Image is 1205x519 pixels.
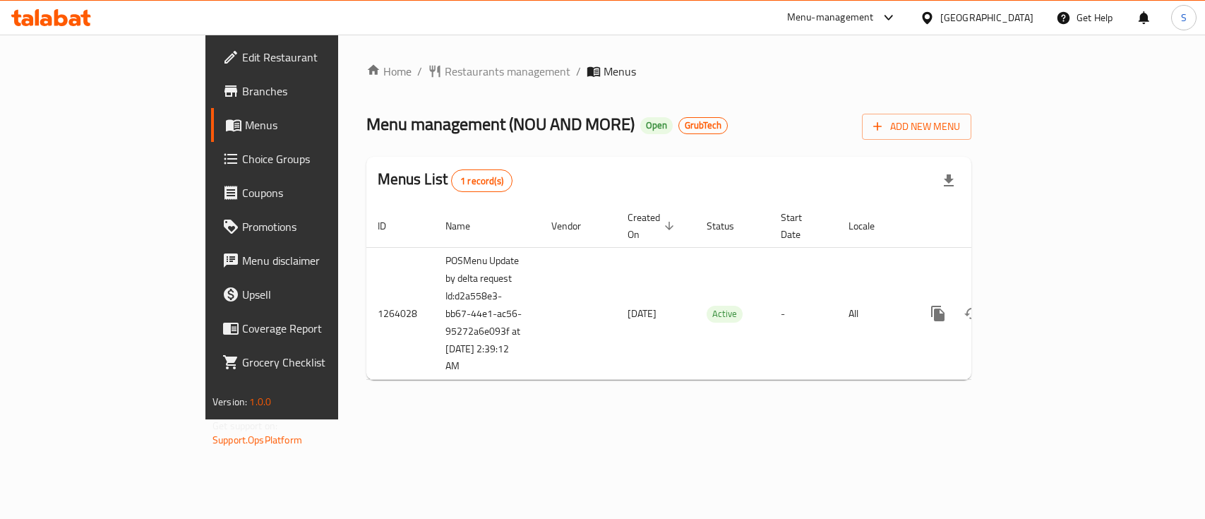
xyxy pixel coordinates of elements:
[707,306,743,323] div: Active
[211,74,407,108] a: Branches
[837,247,910,380] td: All
[242,184,395,201] span: Coupons
[242,150,395,167] span: Choice Groups
[242,83,395,100] span: Branches
[212,393,247,411] span: Version:
[940,10,1033,25] div: [GEOGRAPHIC_DATA]
[417,63,422,80] li: /
[211,142,407,176] a: Choice Groups
[604,63,636,80] span: Menus
[211,210,407,244] a: Promotions
[366,205,1068,381] table: enhanced table
[211,278,407,311] a: Upsell
[211,108,407,142] a: Menus
[862,114,971,140] button: Add New Menu
[366,108,635,140] span: Menu management ( NOU AND MORE )
[212,417,277,435] span: Get support on:
[640,117,673,134] div: Open
[428,63,570,80] a: Restaurants management
[211,345,407,379] a: Grocery Checklist
[640,119,673,131] span: Open
[787,9,874,26] div: Menu-management
[211,176,407,210] a: Coupons
[242,49,395,66] span: Edit Restaurant
[242,252,395,269] span: Menu disclaimer
[628,304,657,323] span: [DATE]
[955,297,989,330] button: Change Status
[551,217,599,234] span: Vendor
[707,217,753,234] span: Status
[434,247,540,380] td: POSMenu Update by delta request Id:d2a558e3-bb67-44e1-ac56-95272a6e093f at [DATE] 2:39:12 AM
[679,119,727,131] span: GrubTech
[378,217,404,234] span: ID
[211,311,407,345] a: Coverage Report
[242,354,395,371] span: Grocery Checklist
[628,209,678,243] span: Created On
[451,169,512,192] div: Total records count
[211,40,407,74] a: Edit Restaurant
[211,244,407,278] a: Menu disclaimer
[445,63,570,80] span: Restaurants management
[707,306,743,322] span: Active
[769,247,837,380] td: -
[378,169,512,192] h2: Menus List
[781,209,820,243] span: Start Date
[212,431,302,449] a: Support.OpsPlatform
[932,164,966,198] div: Export file
[245,117,395,133] span: Menus
[242,286,395,303] span: Upsell
[445,217,488,234] span: Name
[873,118,960,136] span: Add New Menu
[249,393,271,411] span: 1.0.0
[910,205,1068,248] th: Actions
[1181,10,1187,25] span: S
[366,63,971,80] nav: breadcrumb
[576,63,581,80] li: /
[242,320,395,337] span: Coverage Report
[849,217,893,234] span: Locale
[452,174,512,188] span: 1 record(s)
[921,297,955,330] button: more
[242,218,395,235] span: Promotions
